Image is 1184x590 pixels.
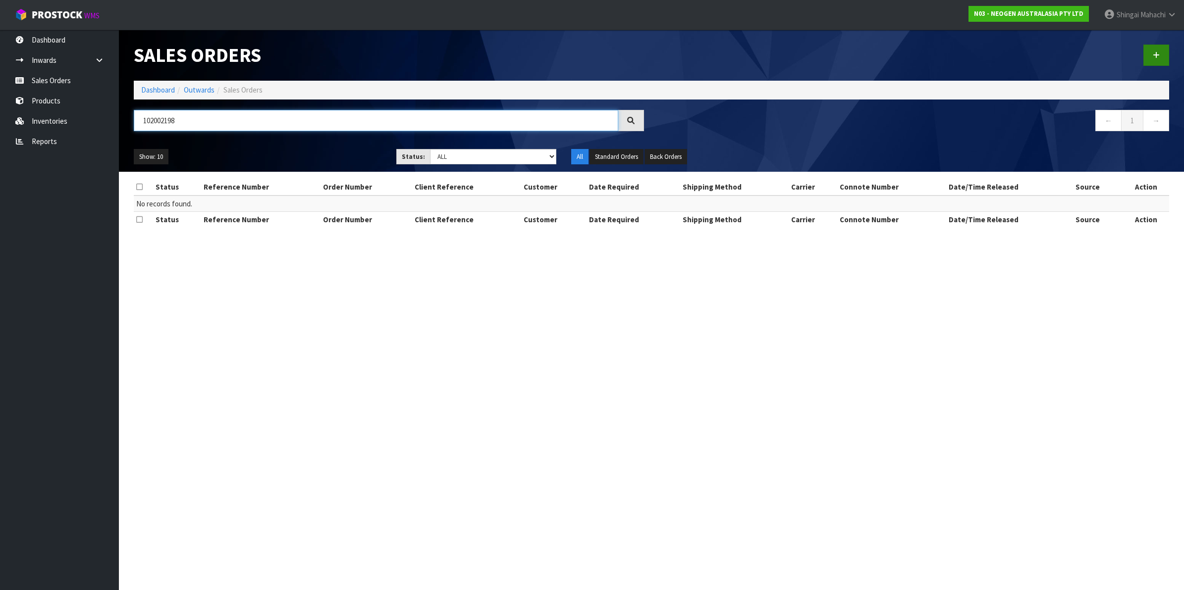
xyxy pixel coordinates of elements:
[680,212,789,228] th: Shipping Method
[659,110,1169,134] nav: Page navigation
[84,11,100,20] small: WMS
[141,85,175,95] a: Dashboard
[1073,212,1123,228] th: Source
[1121,110,1143,131] a: 1
[153,179,201,195] th: Status
[587,212,680,228] th: Date Required
[321,212,412,228] th: Order Number
[946,212,1074,228] th: Date/Time Released
[1123,179,1169,195] th: Action
[223,85,263,95] span: Sales Orders
[412,179,521,195] th: Client Reference
[134,149,168,165] button: Show: 10
[402,152,425,161] strong: Status:
[590,149,644,165] button: Standard Orders
[201,179,321,195] th: Reference Number
[521,212,587,228] th: Customer
[837,179,946,195] th: Connote Number
[134,196,1169,212] td: No records found.
[680,179,789,195] th: Shipping Method
[134,45,644,66] h1: Sales Orders
[1123,212,1169,228] th: Action
[32,8,82,21] span: ProStock
[15,8,27,21] img: cube-alt.png
[789,212,838,228] th: Carrier
[184,85,215,95] a: Outwards
[645,149,687,165] button: Back Orders
[587,179,680,195] th: Date Required
[153,212,201,228] th: Status
[571,149,589,165] button: All
[1095,110,1122,131] a: ←
[1117,10,1139,19] span: Shingai
[1073,179,1123,195] th: Source
[837,212,946,228] th: Connote Number
[134,110,618,131] input: Search sales orders
[201,212,321,228] th: Reference Number
[974,9,1083,18] strong: N03 - NEOGEN AUSTRALASIA PTY LTD
[1143,110,1169,131] a: →
[946,179,1074,195] th: Date/Time Released
[1140,10,1166,19] span: Mahachi
[789,179,838,195] th: Carrier
[412,212,521,228] th: Client Reference
[521,179,587,195] th: Customer
[321,179,412,195] th: Order Number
